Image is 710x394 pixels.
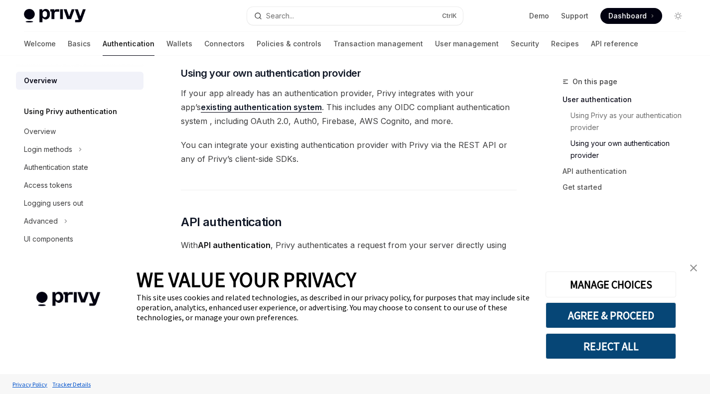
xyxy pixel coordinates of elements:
a: Policies & controls [257,32,321,56]
div: Search... [266,10,294,22]
button: Toggle Login methods section [16,140,143,158]
button: Toggle Advanced section [16,212,143,230]
a: Get started [563,179,694,195]
button: Open search [247,7,462,25]
img: close banner [690,264,697,271]
span: WE VALUE YOUR PRIVACY [137,266,356,292]
a: Wallets [166,32,192,56]
div: Access tokens [24,179,72,191]
a: Recipes [551,32,579,56]
button: MANAGE CHOICES [546,271,676,297]
div: Advanced [24,215,58,227]
a: Transaction management [333,32,423,56]
strong: API authentication [198,240,271,250]
div: Whitelabel [24,251,59,263]
div: Login methods [24,143,72,155]
a: Whitelabel [16,248,143,266]
a: Tracker Details [50,376,93,393]
a: Using Privy as your authentication provider [563,108,694,135]
button: Toggle dark mode [670,8,686,24]
a: Logging users out [16,194,143,212]
div: Logging users out [24,197,83,209]
button: AGREE & PROCEED [546,302,676,328]
span: If your app already has an authentication provider, Privy integrates with your app’s . This inclu... [181,86,517,128]
a: Access tokens [16,176,143,194]
span: On this page [572,76,617,88]
button: REJECT ALL [546,333,676,359]
a: Privacy Policy [10,376,50,393]
a: Using your own authentication provider [563,135,694,163]
div: This site uses cookies and related technologies, as described in our privacy policy, for purposes... [137,292,531,322]
div: Overview [24,75,57,87]
img: light logo [24,9,86,23]
span: You can integrate your existing authentication provider with Privy via the REST API or any of Pri... [181,138,517,166]
a: Dashboard [600,8,662,24]
h5: Using Privy authentication [24,106,117,118]
a: Overview [16,72,143,90]
a: Authentication state [16,158,143,176]
span: Ctrl K [442,12,457,20]
span: Dashboard [608,11,647,21]
a: Overview [16,123,143,140]
a: Security [511,32,539,56]
a: API reference [591,32,638,56]
a: Basics [68,32,91,56]
a: Connectors [204,32,245,56]
a: Authentication [103,32,154,56]
span: Using your own authentication provider [181,66,361,80]
a: API authentication [563,163,694,179]
span: With , Privy authenticates a request from your server directly using an . This ensures that [PERS... [181,238,517,280]
span: API authentication [181,214,282,230]
img: company logo [15,277,122,321]
a: Welcome [24,32,56,56]
div: UI components [24,233,73,245]
a: UI components [16,230,143,248]
a: close banner [684,258,704,278]
a: Support [561,11,588,21]
a: User authentication [563,92,694,108]
div: Authentication state [24,161,88,173]
a: existing authentication system [201,102,322,113]
a: User management [435,32,499,56]
a: Demo [529,11,549,21]
div: Overview [24,126,56,137]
